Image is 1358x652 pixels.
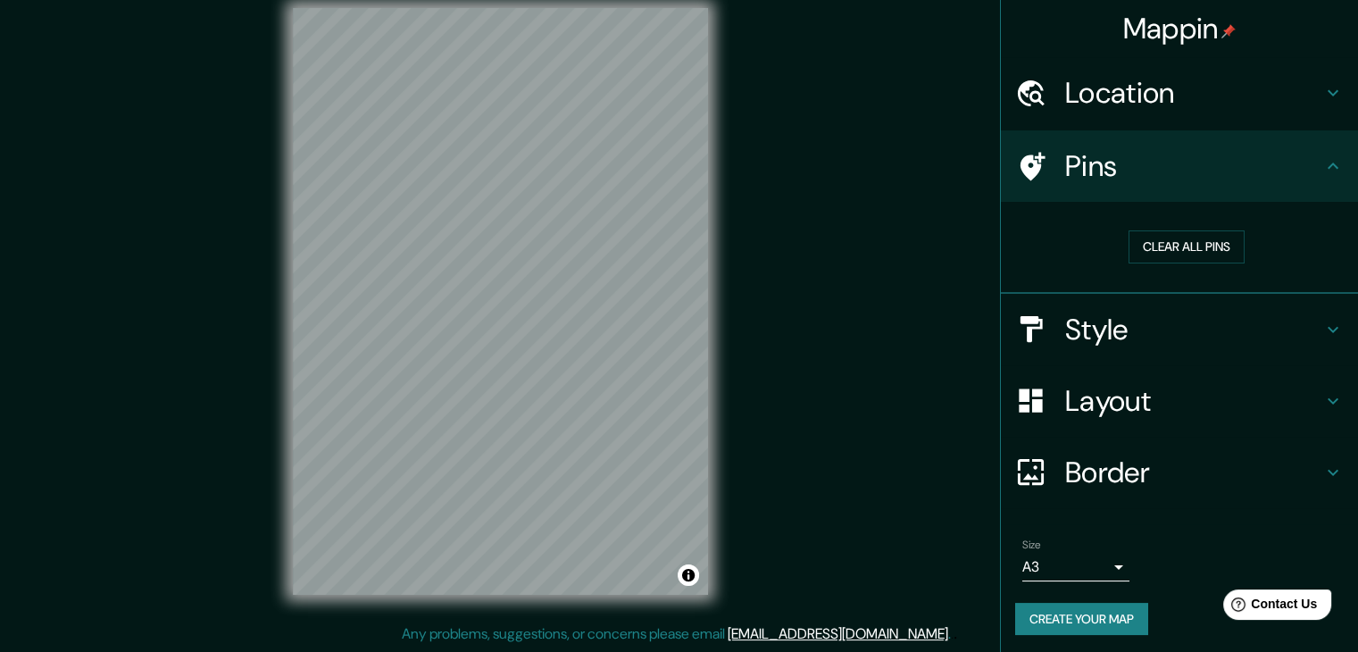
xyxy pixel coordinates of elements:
[1015,603,1148,636] button: Create your map
[1022,537,1041,552] label: Size
[1065,75,1322,111] h4: Location
[293,8,708,595] canvas: Map
[1199,582,1338,632] iframe: Help widget launcher
[1001,57,1358,129] div: Location
[1065,312,1322,347] h4: Style
[1065,148,1322,184] h4: Pins
[1001,437,1358,508] div: Border
[951,623,954,645] div: .
[1129,230,1245,263] button: Clear all pins
[1065,455,1322,490] h4: Border
[1123,11,1237,46] h4: Mappin
[678,564,699,586] button: Toggle attribution
[1001,130,1358,202] div: Pins
[1065,383,1322,419] h4: Layout
[728,624,948,643] a: [EMAIL_ADDRESS][DOMAIN_NAME]
[1022,553,1129,581] div: A3
[1221,24,1236,38] img: pin-icon.png
[1001,365,1358,437] div: Layout
[402,623,951,645] p: Any problems, suggestions, or concerns please email .
[954,623,957,645] div: .
[1001,294,1358,365] div: Style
